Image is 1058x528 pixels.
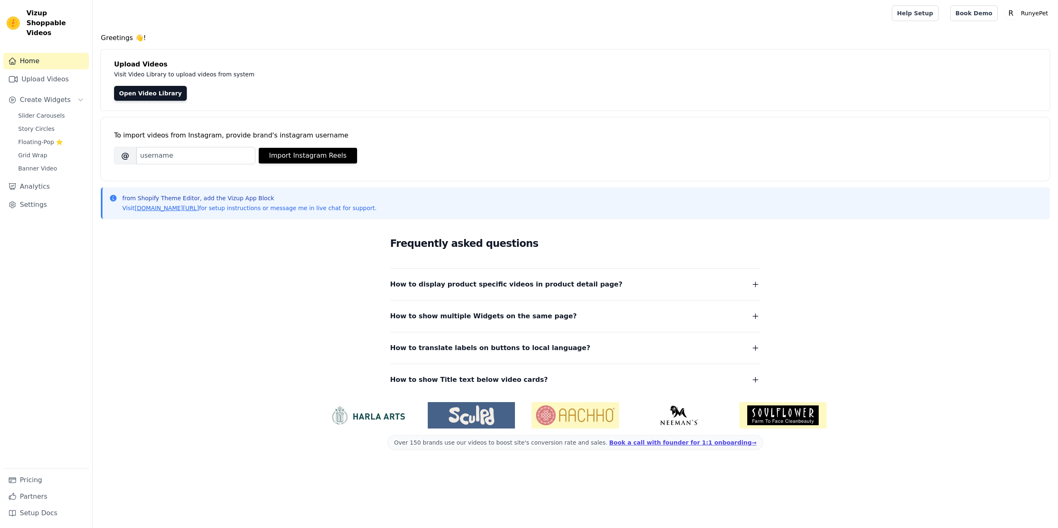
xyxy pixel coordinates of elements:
a: Help Setup [892,5,939,21]
a: Pricing [3,472,89,488]
a: Home [3,53,89,69]
button: Create Widgets [3,92,89,108]
span: How to display product specific videos in product detail page? [390,279,622,290]
a: Story Circles [13,123,89,135]
span: @ [114,147,136,164]
img: Sculpd US [428,405,515,425]
span: Vizup Shoppable Videos [26,8,86,38]
h2: Frequently asked questions [390,235,760,252]
a: Grid Wrap [13,149,89,161]
a: Upload Videos [3,71,89,88]
p: RunyePet [1017,6,1051,21]
p: Visit Video Library to upload videos from system [114,69,484,79]
text: R [1008,9,1013,17]
span: Story Circles [18,125,55,133]
span: Slider Carousels [18,111,65,120]
button: R RunyePet [1004,6,1051,21]
button: How to translate labels on buttons to local language? [390,342,760,354]
a: Slider Carousels [13,110,89,121]
img: Vizup [7,17,20,30]
button: How to show Title text below video cards? [390,374,760,386]
a: Banner Video [13,163,89,174]
button: How to display product specific videos in product detail page? [390,279,760,290]
h4: Upload Videos [114,59,1037,69]
img: Neeman's [636,405,723,425]
button: How to show multiple Widgets on the same page? [390,310,760,322]
span: Floating-Pop ⭐ [18,138,63,146]
a: Analytics [3,178,89,195]
p: from Shopify Theme Editor, add the Vizup App Block [122,194,376,202]
p: Visit for setup instructions or message me in live chat for support. [122,204,376,212]
button: Import Instagram Reels [259,148,357,163]
a: Open Video Library [114,86,187,101]
img: Aachho [531,402,619,429]
span: Create Widgets [20,95,71,105]
div: To import videos from Instagram, provide brand's instagram username [114,130,1037,140]
span: How to translate labels on buttons to local language? [390,342,590,354]
a: Settings [3,197,89,213]
a: Floating-Pop ⭐ [13,136,89,148]
a: Book a call with founder for 1:1 onboarding [609,439,756,446]
a: Setup Docs [3,505,89,521]
span: How to show Title text below video cards? [390,374,548,386]
a: Book Demo [950,5,998,21]
img: Soulflower [739,402,827,429]
a: Partners [3,488,89,505]
img: HarlaArts [324,405,411,425]
span: Grid Wrap [18,151,47,159]
span: Banner Video [18,164,57,173]
input: username [136,147,255,164]
span: How to show multiple Widgets on the same page? [390,310,577,322]
h4: Greetings 👋! [101,33,1050,43]
a: [DOMAIN_NAME][URL] [135,205,199,211]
